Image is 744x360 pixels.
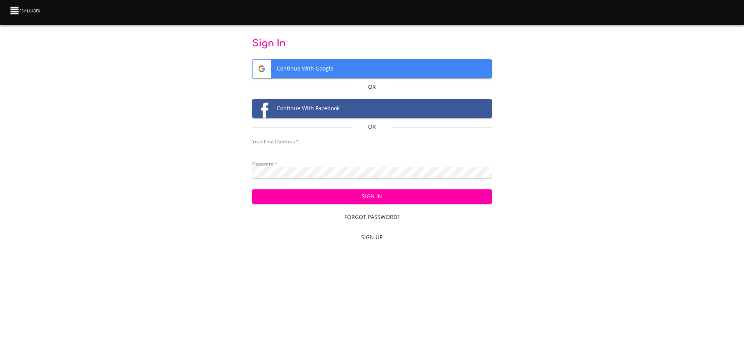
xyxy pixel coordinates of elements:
span: Forgot Password? [255,212,489,222]
button: Sign In [252,189,492,204]
label: Password [252,162,277,166]
p: Sign In [252,37,492,50]
span: Sign In [258,192,486,201]
img: Google logo [253,60,271,78]
p: Or [352,123,392,131]
a: Forgot Password? [252,210,492,224]
button: Google logoContinue With Google [252,59,492,78]
span: Continue With Google [253,60,491,78]
img: CSV Loader [9,5,42,16]
span: Sign Up [255,233,489,242]
a: Sign Up [252,230,492,245]
button: Facebook logoContinue With Facebook [252,99,492,118]
p: Or [352,83,392,91]
span: Continue With Facebook [253,99,491,118]
img: Facebook logo [253,99,271,118]
label: Your Email Address [252,139,298,144]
